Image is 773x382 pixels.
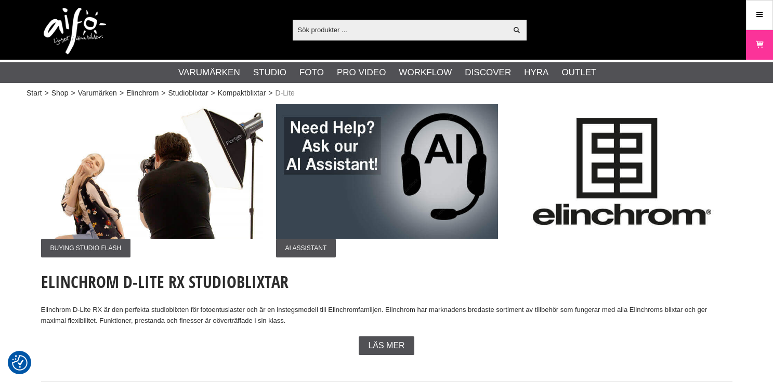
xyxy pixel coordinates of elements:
[41,239,131,257] span: Buying Studio Flash
[27,88,42,99] a: Start
[276,88,295,99] span: D-Lite
[45,88,49,99] span: >
[120,88,124,99] span: >
[368,341,404,350] span: Läs mer
[44,8,106,54] img: logo.png
[524,66,548,79] a: Hyra
[211,88,215,99] span: >
[41,270,732,293] h1: Elinchrom D-Lite RX Studioblixtar
[276,104,498,239] img: Annons:001 ban-elin-AIelin.jpg
[178,66,240,79] a: Varumärken
[51,88,69,99] a: Shop
[276,239,336,257] span: AI Assistant
[41,305,732,326] p: Elinchrom D-Lite RX är den perfekta studioblixten för fotoentusiaster och är en instegsmodell til...
[126,88,159,99] a: Elinchrom
[561,66,596,79] a: Outlet
[293,22,507,37] input: Sök produkter ...
[337,66,386,79] a: Pro Video
[12,355,28,371] img: Revisit consent button
[399,66,452,79] a: Workflow
[511,104,733,239] img: Annons:003 ban-elin-logga.jpg
[268,88,272,99] span: >
[299,66,324,79] a: Foto
[41,104,263,239] img: Annons:002 ban-elin-dlite-001.jpg
[71,88,75,99] span: >
[168,88,208,99] a: Studioblixtar
[12,353,28,372] button: Samtyckesinställningar
[161,88,165,99] span: >
[253,66,286,79] a: Studio
[41,104,263,257] a: Annons:002 ban-elin-dlite-001.jpgBuying Studio Flash
[218,88,266,99] a: Kompaktblixtar
[78,88,117,99] a: Varumärken
[465,66,511,79] a: Discover
[276,104,498,257] a: Annons:001 ban-elin-AIelin.jpgAI Assistant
